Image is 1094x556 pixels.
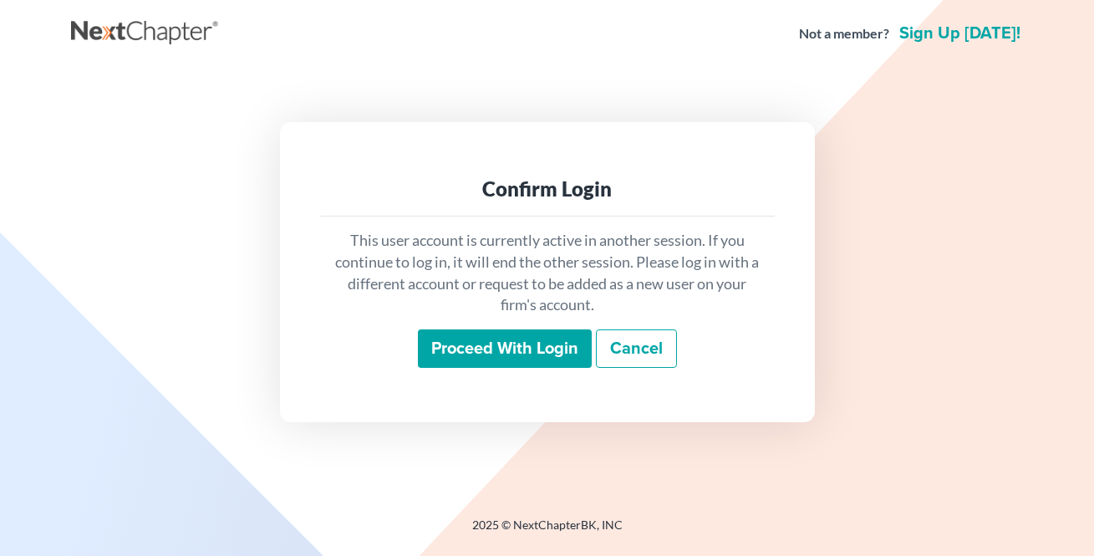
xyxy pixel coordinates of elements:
div: 2025 © NextChapterBK, INC [71,517,1024,547]
a: Sign up [DATE]! [896,25,1024,42]
p: This user account is currently active in another session. If you continue to log in, it will end ... [333,230,761,316]
input: Proceed with login [418,329,592,368]
strong: Not a member? [799,24,889,43]
div: Confirm Login [333,176,761,202]
a: Cancel [596,329,677,368]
